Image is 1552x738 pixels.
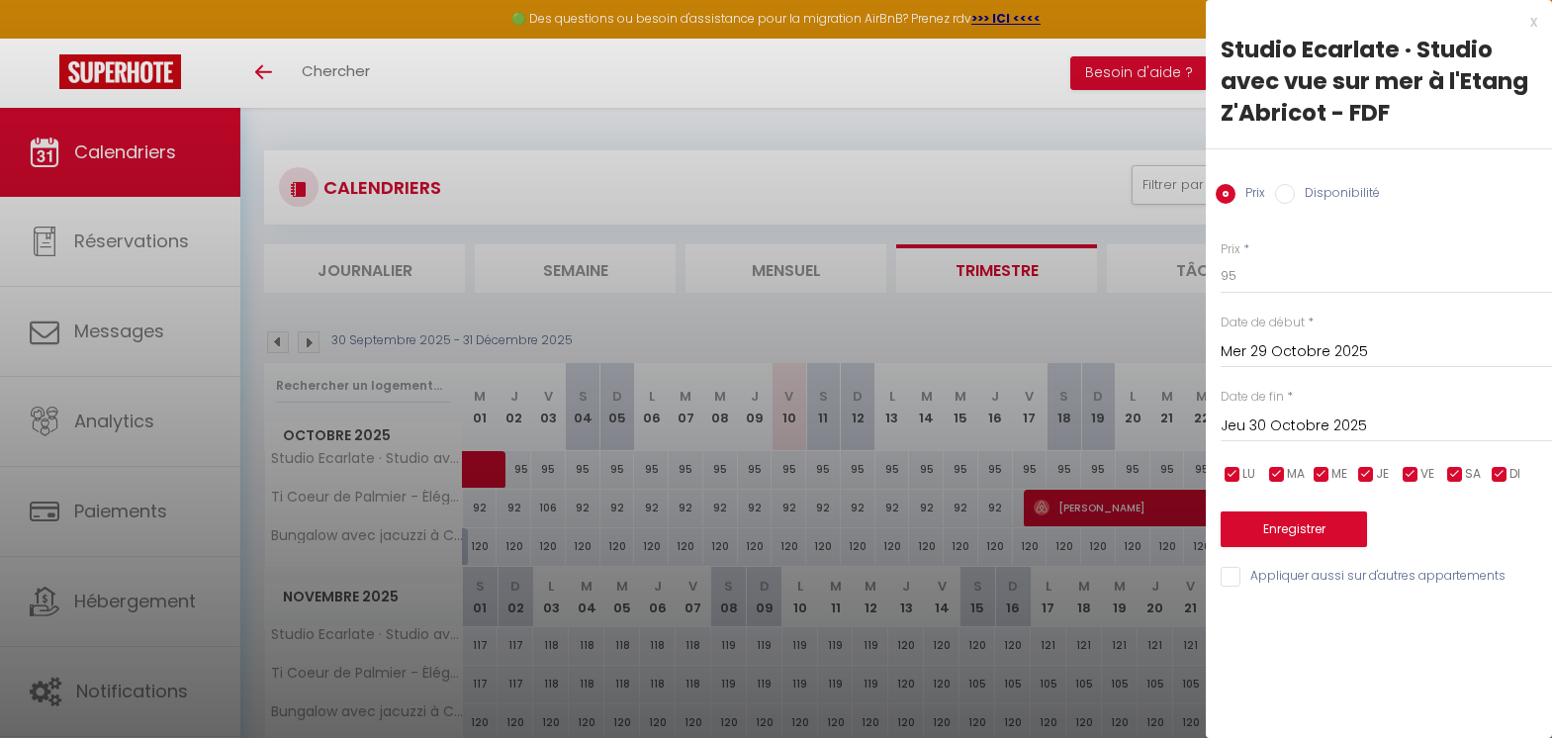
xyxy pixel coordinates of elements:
[1465,465,1481,484] span: SA
[1376,465,1389,484] span: JE
[1221,240,1240,259] label: Prix
[1235,184,1265,206] label: Prix
[1221,34,1537,129] div: Studio Ecarlate · Studio avec vue sur mer à l'Etang Z'Abricot - FDF
[1221,511,1367,547] button: Enregistrer
[1295,184,1380,206] label: Disponibilité
[1221,388,1284,407] label: Date de fin
[1420,465,1434,484] span: VE
[1242,465,1255,484] span: LU
[1287,465,1305,484] span: MA
[1206,10,1537,34] div: x
[1221,314,1305,332] label: Date de début
[1509,465,1520,484] span: DI
[1331,465,1347,484] span: ME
